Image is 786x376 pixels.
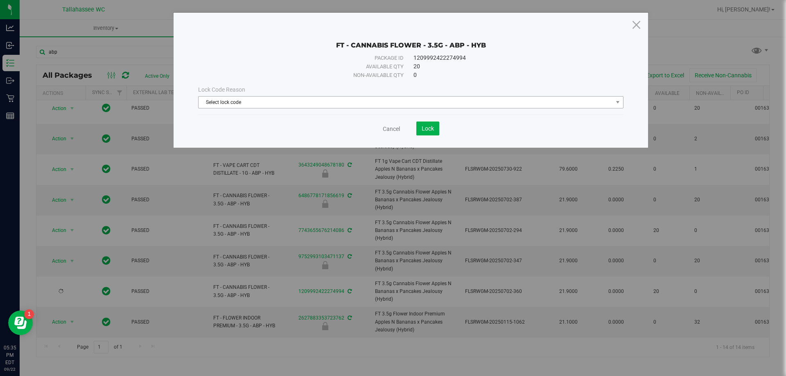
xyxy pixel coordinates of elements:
[383,125,400,133] a: Cancel
[613,97,623,108] span: select
[24,309,34,319] iframe: Resource center unread badge
[199,97,613,108] span: Select lock code
[413,71,605,79] div: 0
[217,63,404,71] div: Available qty
[198,86,245,93] span: Lock Code Reason
[413,62,605,71] div: 20
[413,54,605,62] div: 1209992422274994
[416,122,439,135] button: Lock
[8,311,33,335] iframe: Resource center
[198,29,623,50] div: FT - CANNABIS FLOWER - 3.5G - ABP - HYB
[422,125,434,132] span: Lock
[217,71,404,79] div: Non-available qty
[217,54,404,62] div: Package ID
